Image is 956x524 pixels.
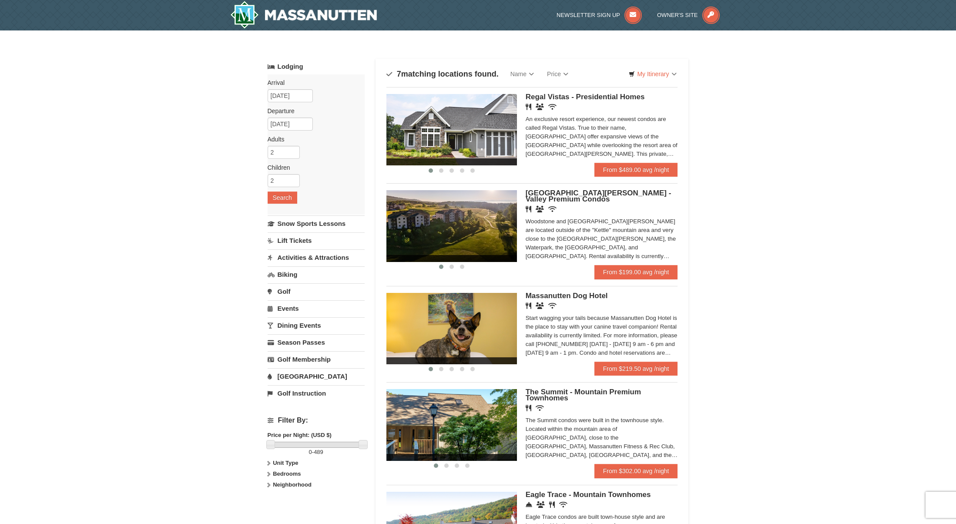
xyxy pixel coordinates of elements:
div: Start wagging your tails because Massanutten Dog Hotel is the place to stay with your canine trav... [526,314,678,357]
span: Owner's Site [657,12,698,18]
span: Regal Vistas - Presidential Homes [526,93,645,101]
i: Restaurant [549,501,555,508]
a: From $302.00 avg /night [594,464,678,478]
span: Newsletter Sign Up [557,12,620,18]
strong: Price per Night: (USD $) [268,432,332,438]
a: Golf Membership [268,351,365,367]
a: Owner's Site [657,12,720,18]
strong: Bedrooms [273,470,301,477]
a: Season Passes [268,334,365,350]
label: Children [268,163,358,172]
label: Adults [268,135,358,144]
i: Wireless Internet (free) [548,206,557,212]
label: Departure [268,107,358,115]
a: Newsletter Sign Up [557,12,642,18]
a: Events [268,300,365,316]
a: [GEOGRAPHIC_DATA] [268,368,365,384]
i: Wireless Internet (free) [536,405,544,411]
a: From $199.00 avg /night [594,265,678,279]
a: Activities & Attractions [268,249,365,265]
div: The Summit condos were built in the townhouse style. Located within the mountain area of [GEOGRAP... [526,416,678,460]
i: Restaurant [526,206,531,212]
a: Massanutten Resort [230,1,377,29]
span: 489 [314,449,323,455]
a: From $219.50 avg /night [594,362,678,376]
div: An exclusive resort experience, our newest condos are called Regal Vistas. True to their name, [G... [526,115,678,158]
span: The Summit - Mountain Premium Townhomes [526,388,641,402]
a: Lodging [268,59,365,74]
i: Restaurant [526,302,531,309]
button: Search [268,191,297,204]
div: Woodstone and [GEOGRAPHIC_DATA][PERSON_NAME] are located outside of the "Kettle" mountain area an... [526,217,678,261]
span: 0 [309,449,312,455]
strong: Neighborhood [273,481,312,488]
i: Wireless Internet (free) [548,104,557,110]
a: Golf Instruction [268,385,365,401]
i: Banquet Facilities [536,302,544,309]
a: My Itinerary [623,67,682,81]
span: [GEOGRAPHIC_DATA][PERSON_NAME] - Valley Premium Condos [526,189,671,203]
a: Snow Sports Lessons [268,215,365,232]
img: Massanutten Resort Logo [230,1,377,29]
span: Eagle Trace - Mountain Townhomes [526,490,651,499]
a: Name [504,65,540,83]
a: Golf [268,283,365,299]
h4: matching locations found. [386,70,499,78]
i: Banquet Facilities [536,206,544,212]
i: Conference Facilities [537,501,545,508]
a: From $489.00 avg /night [594,163,678,177]
label: Arrival [268,78,358,87]
span: Massanutten Dog Hotel [526,292,608,300]
a: Price [540,65,575,83]
i: Wireless Internet (free) [559,501,567,508]
span: 7 [397,70,401,78]
a: Biking [268,266,365,282]
i: Restaurant [526,405,531,411]
h4: Filter By: [268,417,365,424]
strong: Unit Type [273,460,298,466]
a: Lift Tickets [268,232,365,249]
i: Restaurant [526,104,531,110]
a: Dining Events [268,317,365,333]
i: Banquet Facilities [536,104,544,110]
i: Concierge Desk [526,501,532,508]
label: - [268,448,365,457]
i: Wireless Internet (free) [548,302,557,309]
